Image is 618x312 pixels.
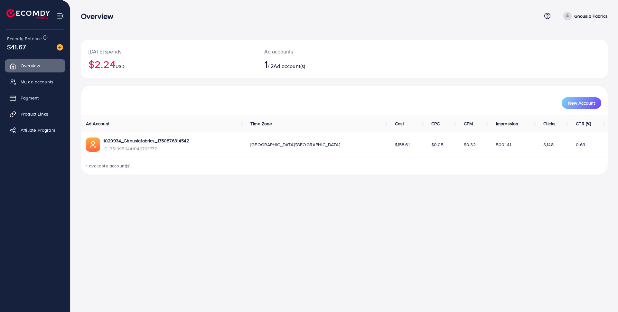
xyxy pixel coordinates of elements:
[6,9,50,19] img: logo
[5,75,65,88] a: My ad accounts
[89,58,249,70] h2: $2.24
[86,137,100,152] img: ic-ads-acc.e4c84228.svg
[103,137,189,144] a: 1029934_Ghousiafabrics_1750876314542
[57,12,64,20] img: menu
[264,58,380,70] h2: / 2
[21,62,40,69] span: Overview
[264,57,268,71] span: 1
[561,12,608,20] a: Ghousia Fabrics
[464,120,473,127] span: CPM
[395,120,404,127] span: Cost
[250,120,272,127] span: Time Zone
[574,12,608,20] p: Ghousia Fabrics
[5,124,65,137] a: Affiliate Program
[496,141,511,148] span: 500,141
[395,141,410,148] span: $158.61
[21,111,48,117] span: Product Links
[576,141,585,148] span: 0.63
[250,141,340,148] span: [GEOGRAPHIC_DATA]/[GEOGRAPHIC_DATA]
[86,120,110,127] span: Ad Account
[543,141,554,148] span: 3,148
[274,62,305,70] span: Ad account(s)
[21,127,55,133] span: Affiliate Program
[7,42,26,52] span: $41.67
[21,95,39,101] span: Payment
[57,44,63,51] img: image
[89,48,249,55] p: [DATE] spends
[431,141,444,148] span: $0.05
[116,63,125,70] span: USD
[5,108,65,120] a: Product Links
[431,120,440,127] span: CPC
[496,120,519,127] span: Impression
[7,35,42,42] span: Ecomdy Balance
[103,146,189,152] span: ID: 7519956441042763777
[264,48,380,55] p: Ad accounts
[568,101,595,105] span: New Account
[21,79,53,85] span: My ad accounts
[81,12,118,21] h3: Overview
[464,141,476,148] span: $0.32
[5,59,65,72] a: Overview
[576,120,591,127] span: CTR (%)
[5,91,65,104] a: Payment
[562,97,601,109] button: New Account
[86,163,131,169] span: 1 available account(s)
[543,120,556,127] span: Clicks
